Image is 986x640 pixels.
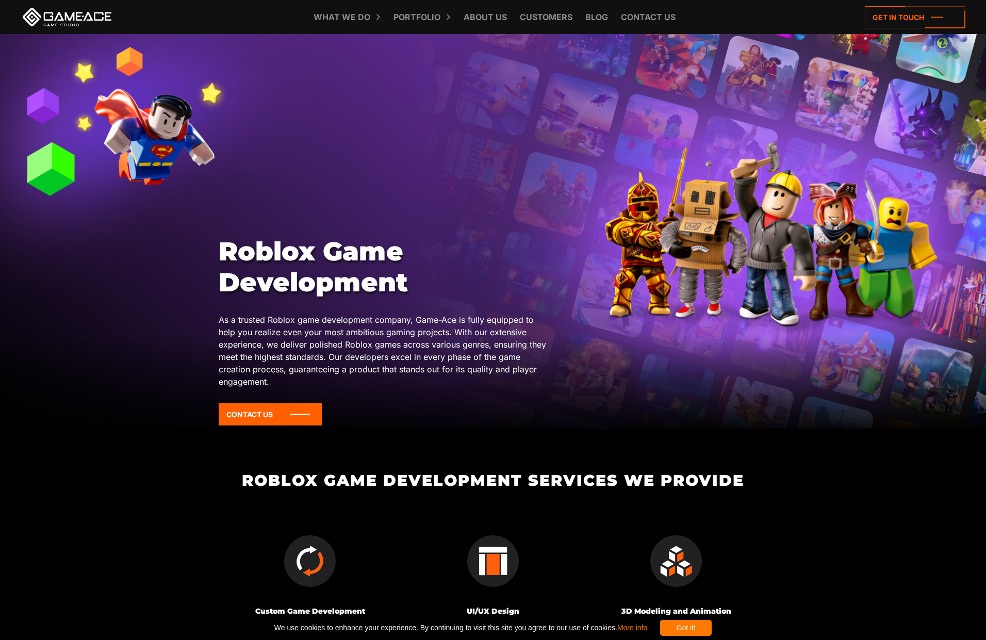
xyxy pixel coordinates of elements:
[865,6,965,28] a: Get in touch
[219,472,768,489] h2: Roblox Game Development Services We Provide
[660,620,712,636] div: Got it!
[650,535,702,587] img: 3D Modeling and Animation
[219,236,548,298] h1: Roblox Game Development
[219,314,548,388] p: As a trusted Roblox game development company, Game-Ace is fully equipped to help you realize even...
[617,623,647,632] a: More info
[274,620,647,636] span: We use cookies to enhance your experience. By continuing to visit this site you agree to our use ...
[284,535,336,587] img: Custom Game Development
[588,608,764,615] h3: 3D Modeling and Animation
[222,608,398,615] h3: Custom Game Development
[405,608,581,615] h3: UI/UX Design
[219,403,322,425] a: Contact Us
[467,535,519,587] img: UI/UX Design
